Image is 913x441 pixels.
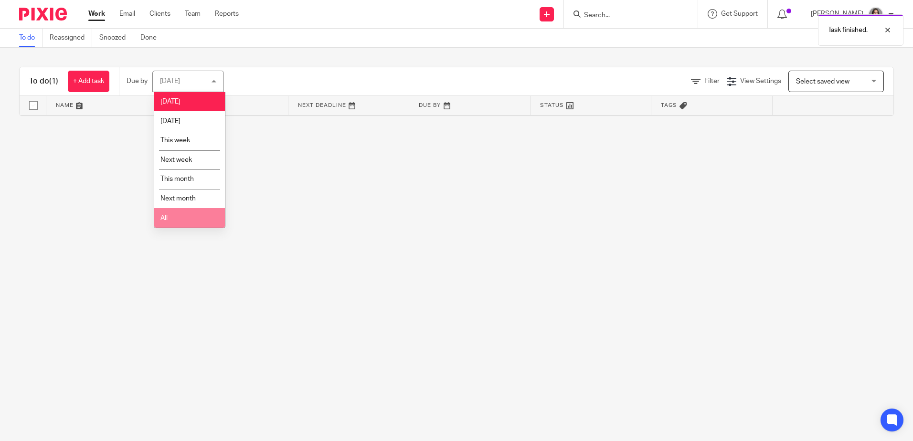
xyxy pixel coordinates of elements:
[704,78,720,84] span: Filter
[796,78,849,85] span: Select saved view
[68,71,109,92] a: + Add task
[160,215,168,221] span: All
[215,9,239,19] a: Reports
[119,9,135,19] a: Email
[868,7,883,22] img: headshot%20-%20work.jpg
[29,76,58,86] h1: To do
[127,76,148,86] p: Due by
[19,8,67,21] img: Pixie
[149,9,170,19] a: Clients
[160,118,180,125] span: [DATE]
[160,176,194,182] span: This month
[160,98,180,105] span: [DATE]
[828,25,868,35] p: Task finished.
[88,9,105,19] a: Work
[160,137,190,144] span: This week
[50,29,92,47] a: Reassigned
[19,29,42,47] a: To do
[160,78,180,84] div: [DATE]
[140,29,164,47] a: Done
[160,195,196,202] span: Next month
[661,103,677,108] span: Tags
[185,9,201,19] a: Team
[160,157,192,163] span: Next week
[49,77,58,85] span: (1)
[740,78,781,84] span: View Settings
[99,29,133,47] a: Snoozed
